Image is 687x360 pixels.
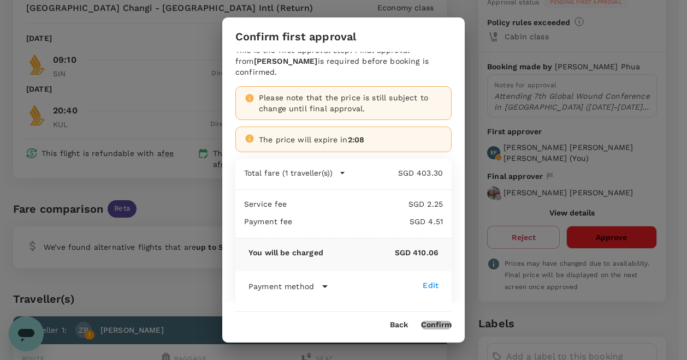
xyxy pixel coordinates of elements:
button: Total fare (1 traveller(s)) [244,167,346,178]
p: SGD 4.51 [293,216,443,227]
div: Edit [423,280,439,291]
h3: Confirm first approval [235,31,356,43]
div: This is the first approval step. Final approval from is required before booking is confirmed. [235,45,452,77]
button: Confirm [421,321,452,329]
button: Back [390,321,408,329]
span: 2:08 [348,135,365,144]
p: Service fee [244,199,287,209]
p: Total fare (1 traveller(s)) [244,167,333,178]
div: The price will expire in [259,134,442,145]
p: Payment fee [244,216,293,227]
p: You will be charged [248,247,323,258]
p: Payment method [248,281,314,292]
p: SGD 403.30 [346,167,443,178]
b: [PERSON_NAME] [254,57,318,65]
p: SGD 2.25 [287,199,443,209]
p: SGD 410.06 [323,247,439,258]
div: Please note that the price is still subject to change until final approval. [259,92,442,114]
